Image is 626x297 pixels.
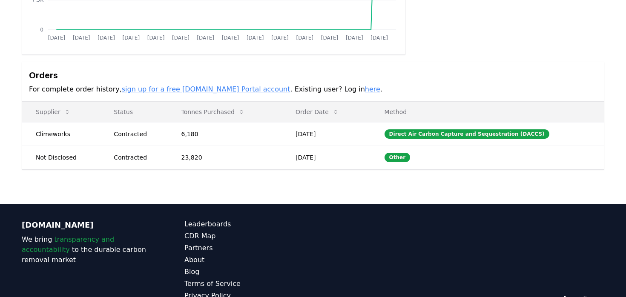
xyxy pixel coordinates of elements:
[282,122,371,146] td: [DATE]
[175,103,252,120] button: Tonnes Purchased
[378,108,597,116] p: Method
[184,219,313,229] a: Leaderboards
[29,84,597,94] p: For complete order history, . Existing user? Log in .
[73,35,90,41] tspan: [DATE]
[107,108,161,116] p: Status
[184,243,313,253] a: Partners
[114,153,161,162] div: Contracted
[365,85,380,93] a: here
[321,35,339,41] tspan: [DATE]
[172,35,190,41] tspan: [DATE]
[247,35,264,41] tspan: [DATE]
[114,130,161,138] div: Contracted
[29,103,78,120] button: Supplier
[184,255,313,265] a: About
[370,35,388,41] tspan: [DATE]
[98,35,115,41] tspan: [DATE]
[22,234,150,265] p: We bring to the durable carbon removal market
[147,35,165,41] tspan: [DATE]
[346,35,363,41] tspan: [DATE]
[22,122,100,146] td: Climeworks
[22,146,100,169] td: Not Disclosed
[48,35,66,41] tspan: [DATE]
[282,146,371,169] td: [DATE]
[289,103,346,120] button: Order Date
[123,35,140,41] tspan: [DATE]
[40,27,43,33] tspan: 0
[271,35,289,41] tspan: [DATE]
[222,35,239,41] tspan: [DATE]
[22,219,150,231] p: [DOMAIN_NAME]
[29,69,597,82] h3: Orders
[385,129,549,139] div: Direct Air Carbon Capture and Sequestration (DACCS)
[22,235,114,254] span: transparency and accountability
[122,85,290,93] a: sign up for a free [DOMAIN_NAME] Portal account
[197,35,214,41] tspan: [DATE]
[168,122,282,146] td: 6,180
[296,35,313,41] tspan: [DATE]
[184,267,313,277] a: Blog
[385,153,411,162] div: Other
[184,279,313,289] a: Terms of Service
[168,146,282,169] td: 23,820
[184,231,313,241] a: CDR Map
